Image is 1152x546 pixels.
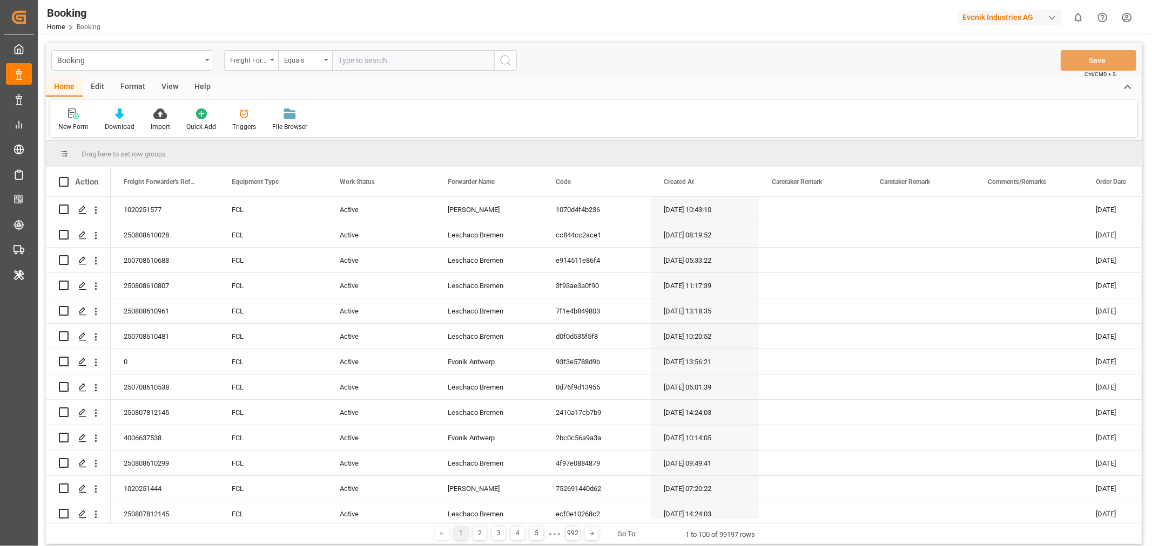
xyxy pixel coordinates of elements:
[651,222,759,247] div: [DATE] 08:19:52
[46,248,111,273] div: Press SPACE to select this row.
[772,178,822,186] span: Caretaker Remark
[46,501,111,527] div: Press SPACE to select this row.
[435,476,543,501] div: [PERSON_NAME]
[219,273,327,298] div: FCL
[327,374,435,399] div: Active
[111,273,219,298] div: 250808610807
[219,400,327,425] div: FCL
[151,122,170,132] div: Import
[219,476,327,501] div: FCL
[46,374,111,400] div: Press SPACE to select this row.
[1096,178,1126,186] span: Order Date
[543,248,651,272] div: e914511e86f4
[543,425,651,450] div: 2bc0c56a9a3a
[327,298,435,323] div: Active
[272,122,307,132] div: File Browser
[435,273,543,298] div: Leschaco Bremen
[327,273,435,298] div: Active
[111,451,219,475] div: 250808610299
[219,349,327,374] div: FCL
[111,222,219,247] div: 250808610028
[448,178,495,186] span: Forwarder Name
[219,298,327,323] div: FCL
[435,349,543,374] div: Evonik Antwerp
[651,197,759,222] div: [DATE] 10:43:10
[664,178,694,186] span: Created At
[685,529,755,540] div: 1 to 100 of 99197 rows
[958,10,1062,25] div: Evonik Industries AG
[651,425,759,450] div: [DATE] 10:14:05
[47,5,100,21] div: Booking
[651,248,759,272] div: [DATE] 05:33:22
[549,530,561,538] div: ● ● ●
[543,324,651,349] div: d0f0d535f5f8
[332,50,494,71] input: Type to search
[124,178,196,186] span: Freight Forwarder's Reference No.
[57,53,201,66] div: Booking
[111,349,219,374] div: 0
[47,23,65,31] a: Home
[1084,70,1116,78] span: Ctrl/CMD + S
[473,527,487,540] div: 2
[186,122,216,132] div: Quick Add
[46,349,111,374] div: Press SPACE to select this row.
[340,178,375,186] span: Work Status
[232,178,279,186] span: Equipment Type
[46,78,83,97] div: Home
[651,451,759,475] div: [DATE] 09:49:41
[219,222,327,247] div: FCL
[617,529,637,540] div: Go To:
[111,374,219,399] div: 250708610538
[111,298,219,323] div: 250808610961
[435,248,543,272] div: Leschaco Bremen
[435,451,543,475] div: Leschaco Bremen
[284,53,321,65] div: Equals
[494,50,517,71] button: search button
[435,197,543,222] div: [PERSON_NAME]
[224,50,278,71] button: open menu
[327,349,435,374] div: Active
[543,374,651,399] div: 0d76f9d13955
[219,324,327,349] div: FCL
[153,78,186,97] div: View
[111,501,219,526] div: 250807812145
[186,78,219,97] div: Help
[232,122,256,132] div: Triggers
[327,400,435,425] div: Active
[958,7,1066,28] button: Evonik Industries AG
[46,197,111,222] div: Press SPACE to select this row.
[435,298,543,323] div: Leschaco Bremen
[111,425,219,450] div: 4006637538
[327,222,435,247] div: Active
[1090,5,1115,30] button: Help Center
[46,400,111,425] div: Press SPACE to select this row.
[543,451,651,475] div: 4f97e0884879
[219,248,327,272] div: FCL
[543,400,651,425] div: 2410a17cb7b9
[543,197,651,222] div: 1070d4f4b236
[327,248,435,272] div: Active
[278,50,332,71] button: open menu
[219,425,327,450] div: FCL
[492,527,506,540] div: 3
[651,298,759,323] div: [DATE] 13:18:35
[543,298,651,323] div: 7f1e4b849803
[111,197,219,222] div: 1020251577
[566,527,580,540] div: 992
[105,122,134,132] div: Download
[82,150,166,158] span: Drag here to set row groups
[327,324,435,349] div: Active
[51,50,213,71] button: open menu
[435,324,543,349] div: Leschaco Bremen
[543,222,651,247] div: cc844cc2ace1
[435,374,543,399] div: Leschaco Bremen
[219,197,327,222] div: FCL
[651,400,759,425] div: [DATE] 14:24:03
[46,476,111,501] div: Press SPACE to select this row.
[219,374,327,399] div: FCL
[327,451,435,475] div: Active
[651,374,759,399] div: [DATE] 05:01:39
[219,451,327,475] div: FCL
[111,324,219,349] div: 250708610481
[454,527,468,540] div: 1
